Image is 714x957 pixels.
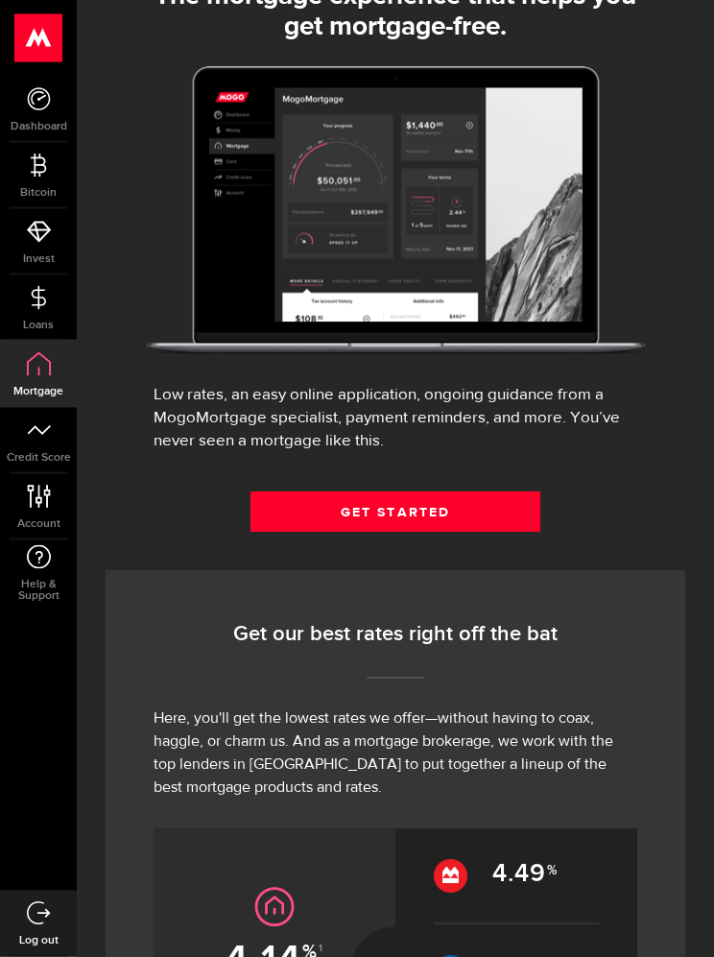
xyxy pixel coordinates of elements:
div: Low rates, an easy online application, ongoing guidance from a MogoMortgage specialist, payment r... [154,385,637,454]
button: Open LiveChat chat widget [15,8,73,65]
h4: Get our best rates right off the bat [154,622,637,649]
img: bmo_3x.png [434,860,467,894]
p: Here, you'll get the lowest rates we offer—without having to coax, haggle, or charm us. And as a ... [154,708,637,801]
div: 4.49 [492,864,558,890]
sup: 1 [319,944,324,955]
a: Get Started [250,492,540,533]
